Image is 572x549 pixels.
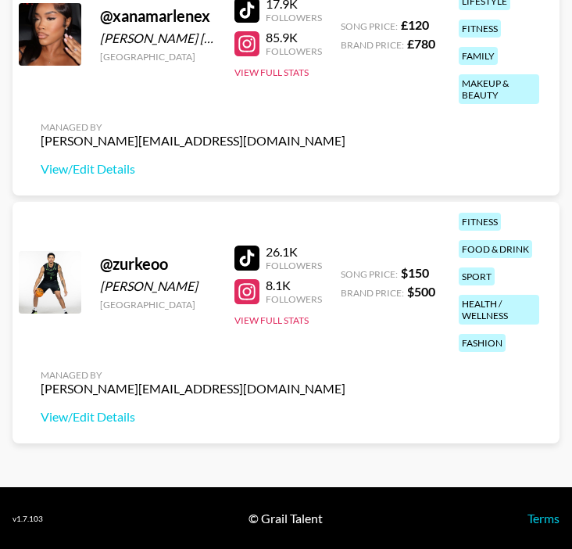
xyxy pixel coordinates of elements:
div: Followers [266,293,322,305]
div: [GEOGRAPHIC_DATA] [100,299,216,310]
div: fitness [459,213,501,231]
div: [PERSON_NAME] [PERSON_NAME] [100,30,216,46]
div: Managed By [41,121,345,133]
span: Brand Price: [341,287,404,299]
div: Managed By [41,369,345,381]
div: sport [459,267,495,285]
span: Song Price: [341,268,398,280]
a: View/Edit Details [41,161,345,177]
div: @ zurkeoo [100,254,216,274]
div: health / wellness [459,295,539,325]
div: [GEOGRAPHIC_DATA] [100,51,216,63]
span: Song Price: [341,20,398,32]
div: © Grail Talent [248,511,323,526]
a: View/Edit Details [41,409,345,425]
div: food & drink [459,240,532,258]
a: Terms [527,511,559,526]
strong: $ 500 [407,284,435,299]
div: fashion [459,334,506,352]
div: makeup & beauty [459,74,539,104]
div: 8.1K [266,278,322,293]
div: [PERSON_NAME][EMAIL_ADDRESS][DOMAIN_NAME] [41,381,345,396]
strong: $ 150 [401,265,429,280]
strong: £ 780 [407,36,435,51]
div: @ xanamarlenex [100,6,216,26]
div: [PERSON_NAME][EMAIL_ADDRESS][DOMAIN_NAME] [41,133,345,149]
div: Followers [266,12,322,23]
strong: £ 120 [401,17,429,32]
div: [PERSON_NAME] [100,278,216,294]
div: v 1.7.103 [13,514,43,524]
span: Brand Price: [341,39,404,51]
div: 85.9K [266,30,322,45]
button: View Full Stats [234,66,309,78]
div: Followers [266,45,322,57]
div: family [459,47,498,65]
div: fitness [459,20,501,38]
button: View Full Stats [234,314,309,326]
div: Followers [266,260,322,271]
div: 26.1K [266,244,322,260]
